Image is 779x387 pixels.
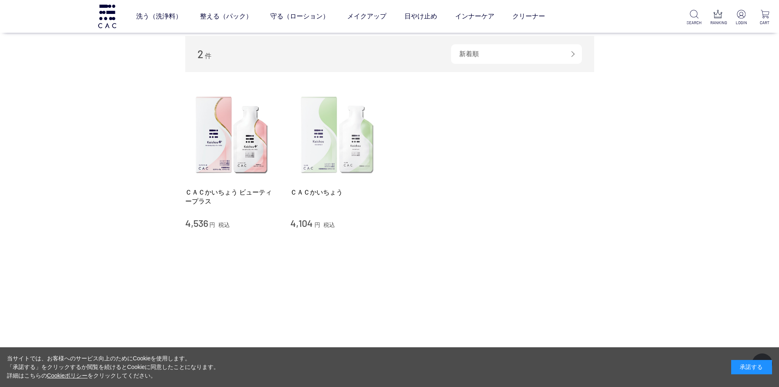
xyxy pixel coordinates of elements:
[451,44,582,64] div: 新着順
[97,5,117,28] img: logo
[198,48,203,60] span: 2
[710,20,725,26] p: RANKING
[734,10,749,26] a: LOGIN
[314,222,320,228] span: 円
[47,372,88,379] a: Cookieポリシー
[136,5,182,28] a: 洗う（洗浄料）
[731,360,772,374] div: 承諾する
[687,20,702,26] p: SEARCH
[290,188,384,197] a: ＣＡＣかいちょう
[734,20,749,26] p: LOGIN
[209,222,215,228] span: 円
[757,10,772,26] a: CART
[710,10,725,26] a: RANKING
[218,222,230,228] span: 税込
[455,5,494,28] a: インナーケア
[270,5,329,28] a: 守る（ローション）
[185,88,278,182] img: ＣＡＣかいちょう ビューティープラス
[687,10,702,26] a: SEARCH
[205,52,211,59] span: 件
[290,88,384,182] img: ＣＡＣかいちょう
[323,222,335,228] span: 税込
[512,5,545,28] a: クリーナー
[7,354,220,380] div: 当サイトでは、お客様へのサービス向上のためにCookieを使用します。 「承諾する」をクリックするか閲覧を続けるとCookieに同意したことになります。 詳細はこちらの をクリックしてください。
[347,5,386,28] a: メイクアップ
[757,20,772,26] p: CART
[185,188,278,206] a: ＣＡＣかいちょう ビューティープラス
[290,217,313,229] span: 4,104
[185,217,208,229] span: 4,536
[404,5,437,28] a: 日やけ止め
[200,5,252,28] a: 整える（パック）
